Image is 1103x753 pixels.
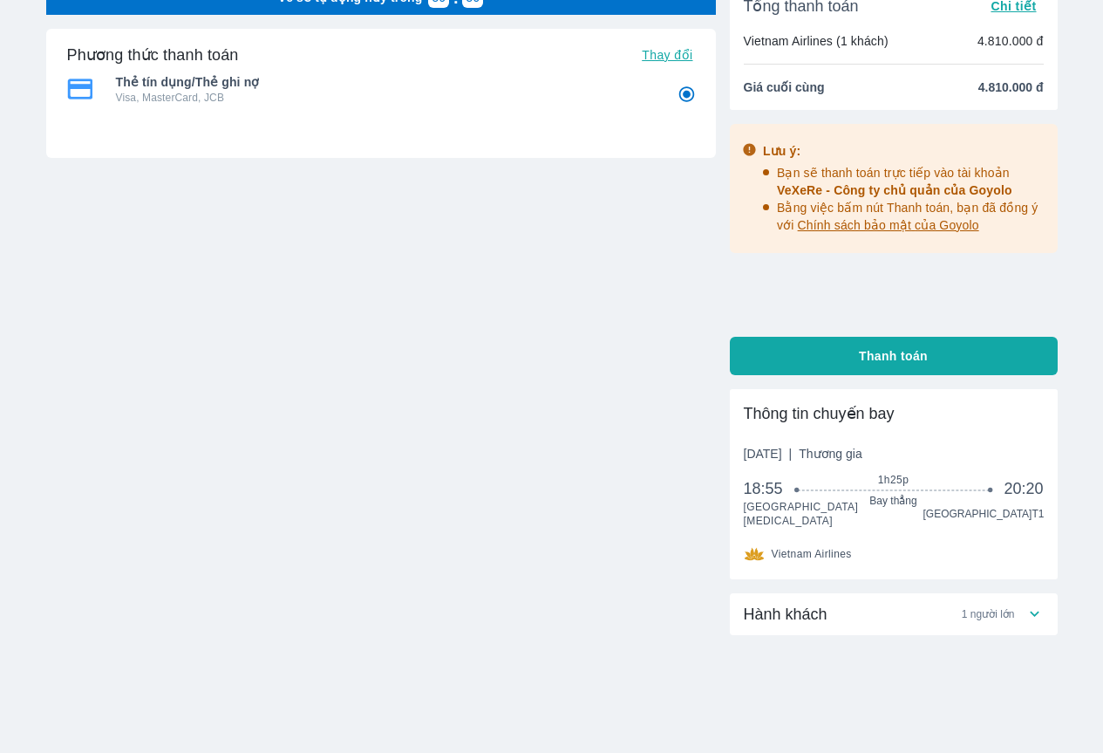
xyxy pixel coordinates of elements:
[977,32,1044,50] p: 4.810.000 đ
[789,447,793,461] span: |
[116,91,653,105] p: Visa, MasterCard, JCB
[67,44,239,65] h6: Phương thức thanh toán
[799,447,861,461] span: Thương gia
[67,68,695,110] div: Thẻ tín dụng/Thẻ ghi nợThẻ tín dụng/Thẻ ghi nợVisa, MasterCard, JCB
[797,494,990,508] span: Bay thẳng
[798,218,979,232] span: Chính sách bảo mật của Goyolo
[763,142,1045,160] div: Lưu ý:
[116,73,653,91] span: Thẻ tín dụng/Thẻ ghi nợ
[978,79,1044,96] span: 4.810.000 đ
[797,473,990,487] span: 1h25p
[777,199,1045,234] p: Bằng việc bấm nút Thanh toán, bạn đã đồng ý với
[730,337,1058,375] button: Thanh toán
[1004,478,1043,499] span: 20:20
[642,48,692,62] span: Thay đổi
[777,166,1012,197] span: Bạn sẽ thanh toán trực tiếp vào tài khoản
[744,79,825,96] span: Giá cuối cùng
[923,507,1044,521] span: [GEOGRAPHIC_DATA] T1
[744,478,798,499] span: 18:55
[777,183,1012,197] span: VeXeRe - Công ty chủ quản của Goyolo
[772,547,852,561] span: Vietnam Airlines
[859,347,928,365] span: Thanh toán
[744,403,1044,424] div: Thông tin chuyến bay
[744,32,889,50] p: Vietnam Airlines (1 khách)
[744,445,862,462] span: [DATE]
[962,607,1015,621] span: 1 người lớn
[730,593,1058,635] div: Hành khách1 người lớn
[635,43,699,67] button: Thay đổi
[744,604,827,625] span: Hành khách
[67,79,93,99] img: Thẻ tín dụng/Thẻ ghi nợ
